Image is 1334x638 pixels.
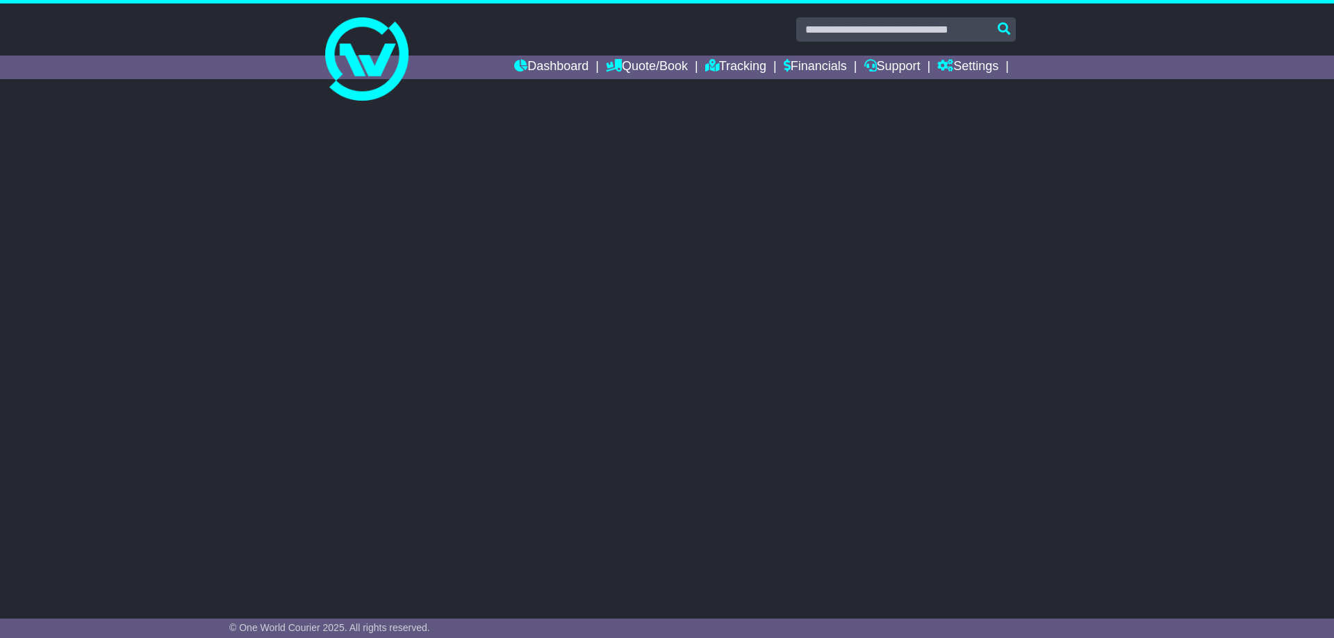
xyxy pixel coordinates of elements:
[705,56,766,79] a: Tracking
[229,622,430,633] span: © One World Courier 2025. All rights reserved.
[864,56,921,79] a: Support
[937,56,998,79] a: Settings
[514,56,588,79] a: Dashboard
[606,56,688,79] a: Quote/Book
[784,56,847,79] a: Financials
